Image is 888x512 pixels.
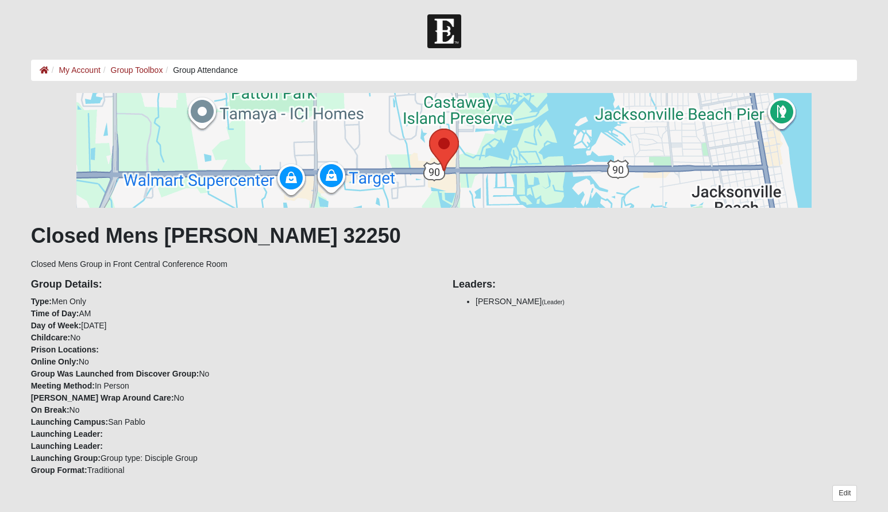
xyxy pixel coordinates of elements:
[111,65,163,75] a: Group Toolbox
[476,296,857,308] li: [PERSON_NAME]
[832,485,857,502] a: Edit
[31,223,858,248] h1: Closed Mens [PERSON_NAME] 32250
[163,64,238,76] li: Group Attendance
[31,429,103,439] strong: Launching Leader:
[31,393,174,402] strong: [PERSON_NAME] Wrap Around Care:
[31,466,87,475] strong: Group Format:
[31,333,70,342] strong: Childcare:
[427,14,461,48] img: Church of Eleven22 Logo
[453,278,857,291] h4: Leaders:
[31,297,52,306] strong: Type:
[31,345,99,354] strong: Prison Locations:
[31,417,109,426] strong: Launching Campus:
[31,321,82,330] strong: Day of Week:
[31,309,79,318] strong: Time of Day:
[31,453,101,463] strong: Launching Group:
[31,278,435,291] h4: Group Details:
[542,298,565,305] small: (Leader)
[22,270,444,476] div: Men Only AM [DATE] No No No In Person No No San Pablo Group type: Disciple Group Traditional
[31,441,103,451] strong: Launching Leader:
[31,369,199,378] strong: Group Was Launched from Discover Group:
[59,65,100,75] a: My Account
[31,381,95,390] strong: Meeting Method:
[31,405,70,414] strong: On Break:
[31,357,79,366] strong: Online Only:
